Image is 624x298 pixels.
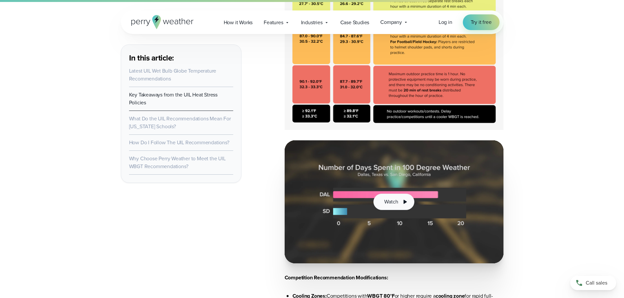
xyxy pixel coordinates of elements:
a: Call sales [570,276,616,290]
span: Company [380,18,402,26]
span: How it Works [224,19,253,26]
span: Features [264,19,283,26]
a: Why Choose Perry Weather to Meet the UIL WBGT Recommendations? [129,155,226,170]
span: Industries [301,19,323,26]
span: Case Studies [340,19,369,26]
button: Watch [373,194,414,210]
a: Log in [439,18,452,26]
a: How it Works [218,16,258,29]
strong: Competition Recommendation Modifications: [285,274,388,281]
h3: In this article: [129,53,233,63]
a: How Do I Follow The UIL Recommendations? [129,139,229,146]
a: Case Studies [335,16,375,29]
a: Latest UIL Wet Bulb Globe Temperature Recommendations [129,67,217,82]
span: Call sales [586,279,607,287]
a: Key Takeaways from the UIL Heat Stress Policies [129,91,217,106]
a: What Do the UIL Recommendations Mean For [US_STATE] Schools? [129,115,231,130]
span: Watch [384,198,398,206]
a: Try it free [463,14,500,30]
span: Try it free [471,18,492,26]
